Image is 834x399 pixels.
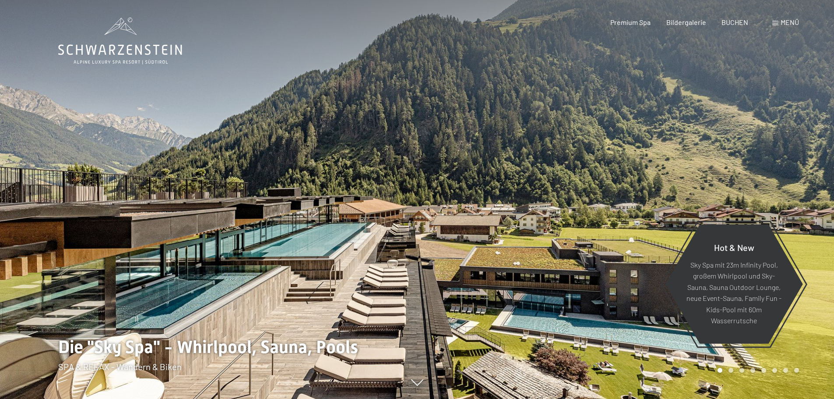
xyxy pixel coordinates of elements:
div: Carousel Pagination [714,368,799,373]
div: Carousel Page 6 [772,368,777,373]
p: Sky Spa mit 23m Infinity Pool, großem Whirlpool und Sky-Sauna, Sauna Outdoor Lounge, neue Event-S... [686,259,781,326]
a: Bildergalerie [666,18,706,26]
div: Carousel Page 7 [783,368,788,373]
a: Premium Spa [610,18,651,26]
span: Hot & New [714,242,754,252]
a: Hot & New Sky Spa mit 23m Infinity Pool, großem Whirlpool und Sky-Sauna, Sauna Outdoor Lounge, ne... [665,224,803,344]
a: BUCHEN [721,18,748,26]
div: Carousel Page 4 [750,368,755,373]
div: Carousel Page 3 [739,368,744,373]
div: Carousel Page 1 (Current Slide) [718,368,722,373]
span: Menü [781,18,799,26]
div: Carousel Page 5 [761,368,766,373]
div: Carousel Page 2 [728,368,733,373]
div: Carousel Page 8 [794,368,799,373]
